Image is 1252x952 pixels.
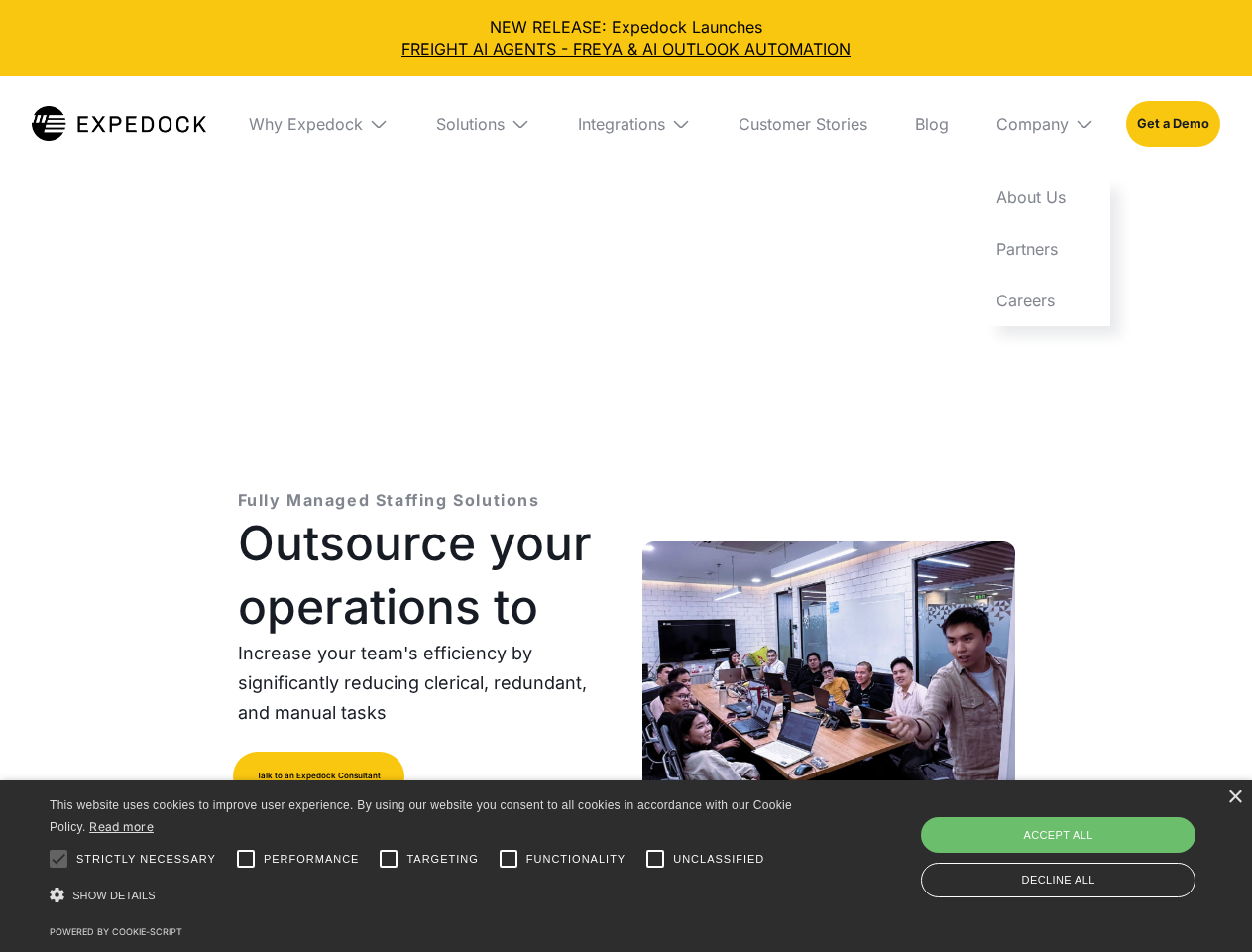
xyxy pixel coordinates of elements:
div: Why Expedock [249,114,363,134]
p: Increase your team's efficiency by significantly reducing clerical, redundant, and manual tasks [238,639,611,728]
a: Partners [980,223,1110,275]
a: Customer Stories [723,76,883,172]
div: Show details [50,882,799,909]
span: Targeting [406,851,478,868]
a: Read more [89,819,154,834]
a: Careers [980,275,1110,326]
h1: Outsource your operations to [238,512,611,639]
a: Talk to an Expedock Consultant [233,752,404,801]
span: This website uses cookies to improve user experience. By using our website you consent to all coo... [50,798,792,835]
p: Fully Managed Staffing Solutions [238,488,540,512]
nav: Company [980,172,1110,326]
span: Strictly necessary [76,851,216,868]
div: NEW RELEASE: Expedock Launches [16,16,1236,60]
iframe: Chat Widget [922,738,1252,952]
a: Powered by cookie-script [50,926,182,937]
div: Solutions [420,76,546,172]
div: Integrations [578,114,665,134]
span: Unclassified [673,851,764,868]
a: Get a Demo [1126,101,1220,147]
div: Company [980,76,1110,172]
a: Blog [899,76,965,172]
div: Integrations [562,76,707,172]
span: Performance [264,851,360,868]
a: FREIGHT AI AGENTS - FREYA & AI OUTLOOK AUTOMATION [16,38,1236,59]
div: Company [996,114,1069,134]
div: Why Expedock [233,76,404,172]
span: Functionality [526,851,626,868]
span: Show details [72,890,156,901]
div: Solutions [436,114,505,134]
a: About Us [980,172,1110,223]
